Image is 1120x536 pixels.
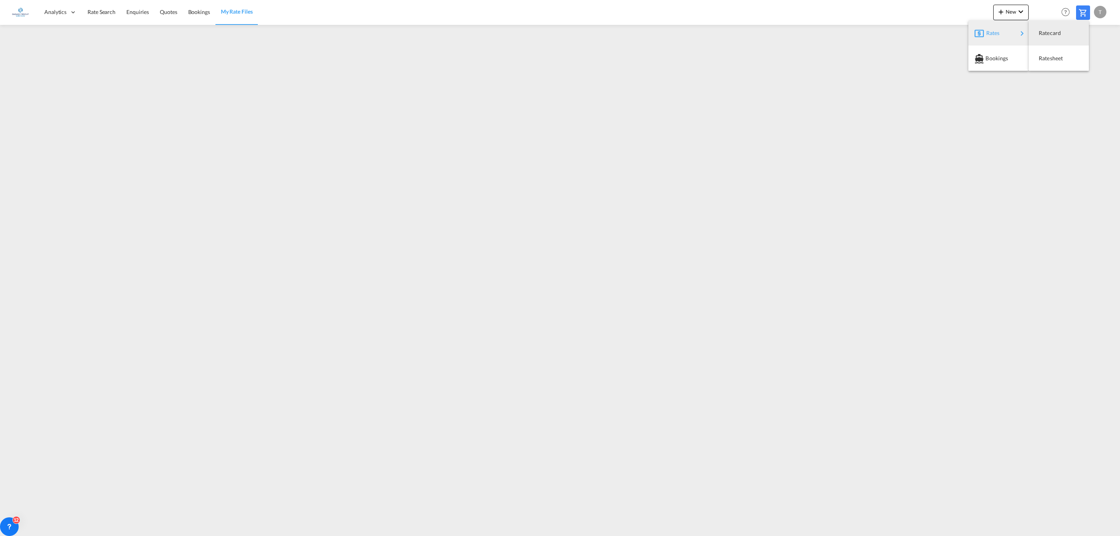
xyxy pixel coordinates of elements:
[1039,51,1047,66] span: Ratesheet
[1039,25,1047,41] span: Ratecard
[975,49,1022,68] div: Bookings
[968,46,1029,71] button: Bookings
[1017,29,1027,38] md-icon: icon-chevron-right
[985,51,994,66] span: Bookings
[1035,23,1083,43] div: Ratecard
[1035,49,1083,68] div: Ratesheet
[986,25,996,41] span: Rates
